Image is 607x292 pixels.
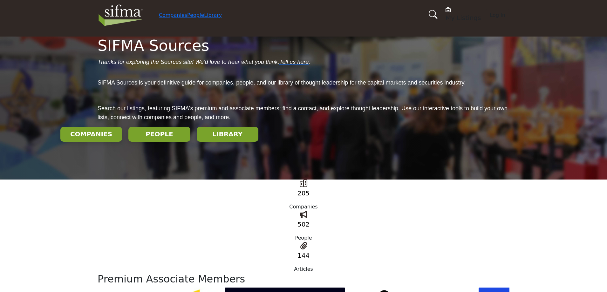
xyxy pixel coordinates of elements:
[446,14,481,22] h5: My Listings
[98,3,144,28] img: Site Logo
[98,79,466,86] span: SIFMA Sources is your definitive guide for companies, people, and our library of thought leadersh...
[422,6,442,23] a: Search
[199,130,256,138] h2: LIBRARY
[486,9,509,21] button: Log In
[60,127,122,142] button: COMPANIES
[297,221,310,228] a: 502
[98,265,509,273] div: Articles
[98,105,508,120] span: Search our listings, featuring SIFMA's premium and associate members; find a contact, and explore...
[98,59,310,65] span: Thanks for exploring the Sources site! We’d love to hear what you think. .
[187,12,204,18] a: People
[159,12,187,18] a: Companies
[297,189,310,197] a: 205
[279,59,309,65] a: Tell us here
[98,37,509,55] h1: SIFMA Sources
[204,12,222,18] a: Library
[98,234,509,242] div: People
[130,130,188,138] h2: PEOPLE
[197,127,258,142] button: LIBRARY
[98,273,509,285] h2: Premium Associate Members
[446,6,481,22] div: My Listings
[62,130,120,138] h2: COMPANIES
[297,252,310,259] a: 144
[490,12,505,18] span: Log In
[98,203,509,211] div: Companies
[128,127,190,142] button: PEOPLE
